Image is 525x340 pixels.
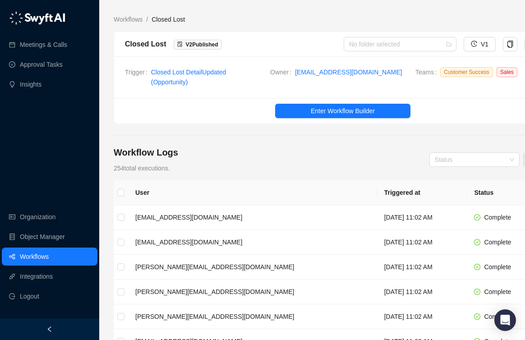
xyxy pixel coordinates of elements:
[494,309,516,331] div: Open Intercom Messenger
[377,205,467,230] td: [DATE] 11:02 AM
[484,288,511,295] span: Complete
[20,228,65,246] a: Object Manager
[377,230,467,255] td: [DATE] 11:02 AM
[114,165,170,172] span: 254 total executions.
[484,239,511,246] span: Complete
[125,67,151,87] span: Trigger
[497,67,517,77] span: Sales
[20,287,39,305] span: Logout
[46,326,53,332] span: left
[20,248,49,266] a: Workflows
[125,38,166,50] div: Closed Lost
[146,14,148,24] li: /
[9,293,15,299] span: logout
[270,67,295,77] span: Owner
[151,69,226,86] a: Closed Lost DetailUpdated (Opportunity)
[128,180,377,205] th: User
[377,304,467,329] td: [DATE] 11:02 AM
[114,146,178,159] h4: Workflow Logs
[128,230,377,255] td: [EMAIL_ADDRESS][DOMAIN_NAME]
[177,41,183,47] span: file-done
[9,11,65,25] img: logo-05li4sbe.png
[20,267,53,285] a: Integrations
[474,214,480,221] span: check-circle
[474,264,480,270] span: check-circle
[471,41,477,47] span: history
[464,37,496,51] button: V1
[152,16,185,23] span: Closed Lost
[128,304,377,329] td: [PERSON_NAME][EMAIL_ADDRESS][DOMAIN_NAME]
[377,180,467,205] th: Triggered at
[474,239,480,245] span: check-circle
[128,280,377,304] td: [PERSON_NAME][EMAIL_ADDRESS][DOMAIN_NAME]
[128,255,377,280] td: [PERSON_NAME][EMAIL_ADDRESS][DOMAIN_NAME]
[311,106,375,116] span: Enter Workflow Builder
[20,36,67,54] a: Meetings & Calls
[275,104,410,118] button: Enter Workflow Builder
[186,41,218,48] span: V 2 Published
[484,263,511,271] span: Complete
[112,14,144,24] a: Workflows
[377,280,467,304] td: [DATE] 11:02 AM
[484,313,511,320] span: Complete
[377,255,467,280] td: [DATE] 11:02 AM
[20,75,41,93] a: Insights
[481,39,488,49] span: V1
[474,313,480,320] span: check-circle
[474,289,480,295] span: check-circle
[440,67,493,77] span: Customer Success
[507,41,514,48] span: copy
[20,208,55,226] a: Organization
[128,205,377,230] td: [EMAIL_ADDRESS][DOMAIN_NAME]
[446,41,451,47] span: folder
[415,67,440,81] span: Teams
[295,67,402,77] a: [EMAIL_ADDRESS][DOMAIN_NAME]
[20,55,63,74] a: Approval Tasks
[484,214,511,221] span: Complete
